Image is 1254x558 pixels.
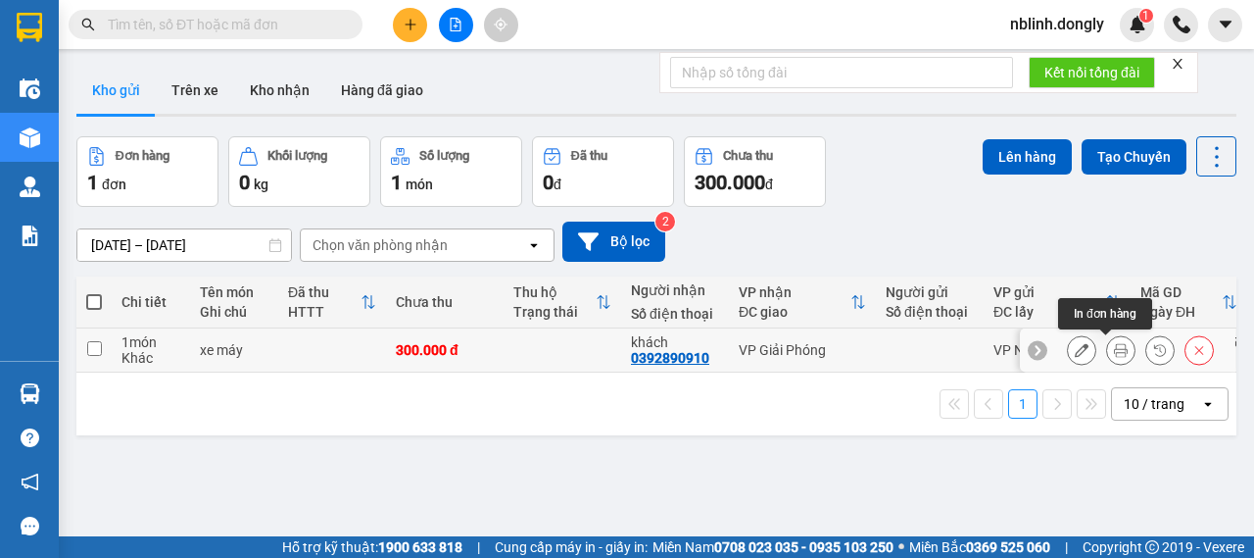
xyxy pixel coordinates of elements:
[391,171,402,194] span: 1
[1142,9,1149,23] span: 1
[76,136,218,207] button: Đơn hàng1đơn
[1200,396,1216,412] svg: open
[1140,284,1222,300] div: Mã GD
[513,284,596,300] div: Thu hộ
[20,383,40,404] img: warehouse-icon
[484,8,518,42] button: aim
[886,284,974,300] div: Người gửi
[1044,62,1139,83] span: Kết nối tổng đài
[1008,389,1037,419] button: 1
[419,149,469,163] div: Số lượng
[477,536,480,558] span: |
[21,429,39,447] span: question-circle
[631,306,719,322] div: Số điện thoại
[200,342,268,358] div: xe máy
[278,277,386,329] th: Toggle SortBy
[404,18,417,31] span: plus
[121,350,180,366] div: Khác
[532,136,674,207] button: Đã thu0đ
[396,342,494,358] div: 300.000 đ
[513,304,596,320] div: Trạng thái
[495,536,648,558] span: Cung cấp máy in - giấy in:
[723,149,773,163] div: Chưa thu
[1139,9,1153,23] sup: 1
[966,539,1050,555] strong: 0369 525 060
[121,294,180,310] div: Chi tiết
[254,177,268,192] span: kg
[729,277,876,329] th: Toggle SortBy
[684,136,826,207] button: Chưa thu300.000đ
[449,18,462,31] span: file-add
[20,177,40,197] img: warehouse-icon
[695,171,765,194] span: 300.000
[1145,540,1159,554] span: copyright
[121,334,180,350] div: 1 món
[562,222,665,262] button: Bộ lọc
[994,12,1120,36] span: nblinh.dongly
[909,536,1050,558] span: Miền Bắc
[1029,57,1155,88] button: Kết nối tổng đài
[21,473,39,491] span: notification
[993,342,1121,358] div: VP Nông Cống
[396,294,494,310] div: Chưa thu
[1058,298,1152,330] div: In đơn hàng
[571,149,607,163] div: Đã thu
[984,277,1131,329] th: Toggle SortBy
[380,136,522,207] button: Số lượng1món
[378,539,462,555] strong: 1900 633 818
[288,304,361,320] div: HTTT
[20,127,40,148] img: warehouse-icon
[631,282,719,298] div: Người nhận
[554,177,561,192] span: đ
[1065,536,1068,558] span: |
[77,229,291,261] input: Select a date range.
[993,304,1105,320] div: ĐC lấy
[116,149,169,163] div: Đơn hàng
[87,171,98,194] span: 1
[20,78,40,99] img: warehouse-icon
[543,171,554,194] span: 0
[102,177,126,192] span: đơn
[1208,8,1242,42] button: caret-down
[765,177,773,192] span: đ
[81,18,95,31] span: search
[282,536,462,558] span: Hỗ trợ kỹ thuật:
[739,304,850,320] div: ĐC giao
[200,284,268,300] div: Tên món
[739,342,866,358] div: VP Giải Phóng
[655,212,675,231] sup: 2
[714,539,893,555] strong: 0708 023 035 - 0935 103 250
[21,517,39,535] span: message
[1173,16,1190,33] img: phone-icon
[886,304,974,320] div: Số điện thoại
[325,67,439,114] button: Hàng đã giao
[239,171,250,194] span: 0
[494,18,507,31] span: aim
[234,67,325,114] button: Kho nhận
[108,14,339,35] input: Tìm tên, số ĐT hoặc mã đơn
[1124,394,1184,414] div: 10 / trang
[288,284,361,300] div: Đã thu
[983,139,1072,175] button: Lên hàng
[652,536,893,558] span: Miền Nam
[1067,335,1096,365] div: Sửa đơn hàng
[504,277,621,329] th: Toggle SortBy
[393,8,427,42] button: plus
[439,8,473,42] button: file-add
[1082,139,1186,175] button: Tạo Chuyến
[20,226,40,246] img: solution-icon
[1171,57,1184,71] span: close
[898,543,904,551] span: ⚪️
[1129,16,1146,33] img: icon-new-feature
[267,149,327,163] div: Khối lượng
[631,334,719,350] div: khách
[228,136,370,207] button: Khối lượng0kg
[406,177,433,192] span: món
[631,350,709,366] div: 0392890910
[739,284,850,300] div: VP nhận
[17,13,42,42] img: logo-vxr
[1140,304,1222,320] div: Ngày ĐH
[993,284,1105,300] div: VP gửi
[670,57,1013,88] input: Nhập số tổng đài
[1217,16,1234,33] span: caret-down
